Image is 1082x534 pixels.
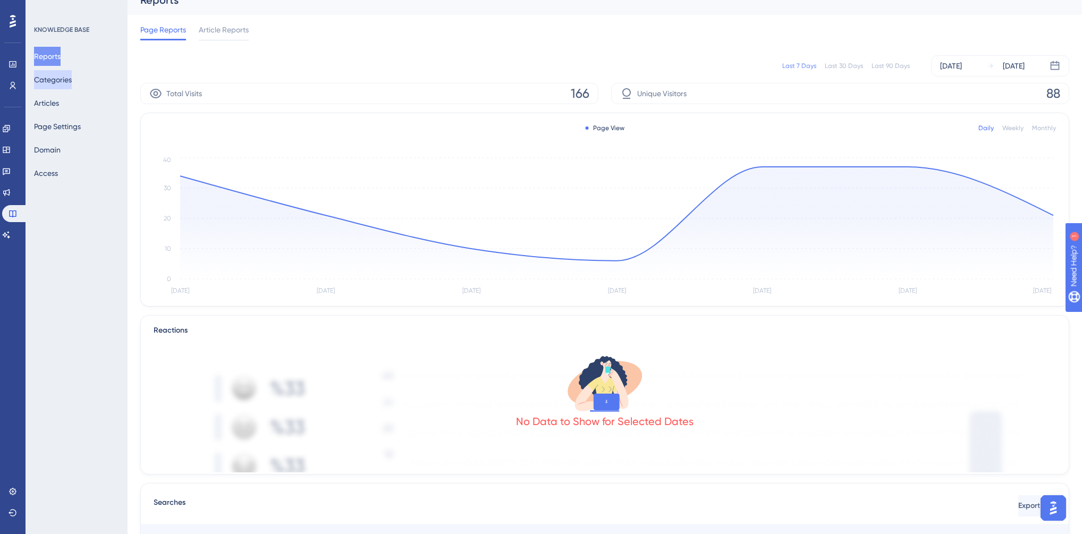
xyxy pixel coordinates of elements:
[1003,60,1025,72] div: [DATE]
[1037,492,1069,524] iframe: UserGuiding AI Assistant Launcher
[164,184,171,192] tspan: 30
[637,87,687,100] span: Unique Visitors
[462,287,480,294] tspan: [DATE]
[1018,499,1056,512] span: Export CSV
[940,60,962,72] div: [DATE]
[154,496,185,515] span: Searches
[516,414,694,429] div: No Data to Show for Selected Dates
[163,156,171,164] tspan: 40
[34,70,72,89] button: Categories
[899,287,917,294] tspan: [DATE]
[1046,85,1060,102] span: 88
[166,87,202,100] span: Total Visits
[171,287,189,294] tspan: [DATE]
[608,287,626,294] tspan: [DATE]
[165,245,171,252] tspan: 10
[978,124,994,132] div: Daily
[34,47,61,66] button: Reports
[872,62,910,70] div: Last 90 Days
[25,3,66,15] span: Need Help?
[34,94,59,113] button: Articles
[782,62,816,70] div: Last 7 Days
[199,23,249,36] span: Article Reports
[753,287,771,294] tspan: [DATE]
[167,275,171,283] tspan: 0
[586,124,624,132] div: Page View
[154,324,1056,337] div: Reactions
[1033,287,1051,294] tspan: [DATE]
[317,287,335,294] tspan: [DATE]
[34,164,58,183] button: Access
[1018,495,1056,516] button: Export CSV
[34,140,61,159] button: Domain
[825,62,863,70] div: Last 30 Days
[74,5,77,14] div: 1
[164,215,171,222] tspan: 20
[34,26,89,34] div: KNOWLEDGE BASE
[34,117,81,136] button: Page Settings
[1002,124,1024,132] div: Weekly
[1032,124,1056,132] div: Monthly
[571,85,589,102] span: 166
[140,23,186,36] span: Page Reports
